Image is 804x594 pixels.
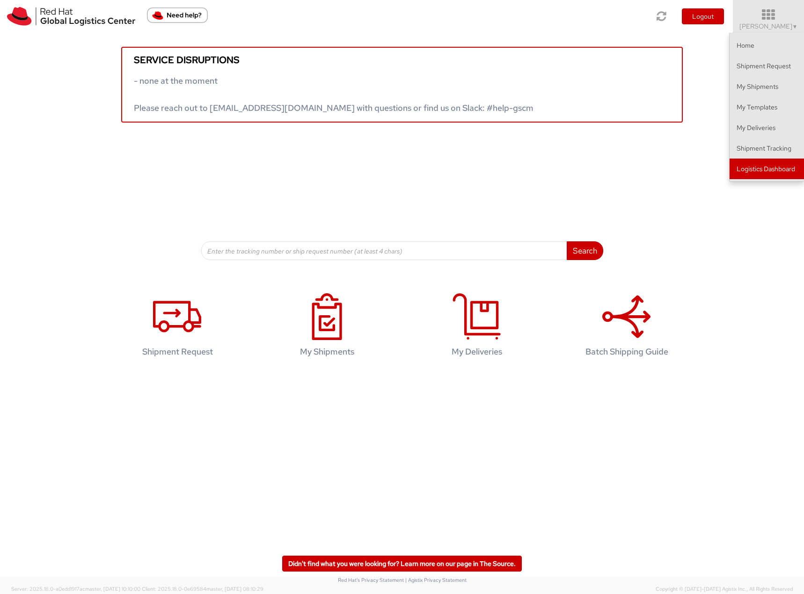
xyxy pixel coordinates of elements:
[566,347,687,356] h4: Batch Shipping Guide
[85,586,140,592] span: master, [DATE] 10:10:00
[107,283,248,371] a: Shipment Request
[11,586,140,592] span: Server: 2025.18.0-a0edd1917ac
[267,347,387,356] h4: My Shipments
[730,76,804,97] a: My Shipments
[730,138,804,159] a: Shipment Tracking
[730,159,804,179] a: Logistics Dashboard
[567,241,603,260] button: Search
[7,7,135,26] img: rh-logistics-00dfa346123c4ec078e1.svg
[739,22,798,30] span: [PERSON_NAME]
[282,556,522,572] a: Didn't find what you were looking for? Learn more on our page in The Source.
[338,577,404,583] a: Red Hat's Privacy Statement
[792,23,798,30] span: ▼
[417,347,537,356] h4: My Deliveries
[730,117,804,138] a: My Deliveries
[407,283,547,371] a: My Deliveries
[134,75,534,113] span: - none at the moment Please reach out to [EMAIL_ADDRESS][DOMAIN_NAME] with questions or find us o...
[201,241,567,260] input: Enter the tracking number or ship request number (at least 4 chars)
[147,7,208,23] button: Need help?
[142,586,263,592] span: Client: 2025.18.0-0e69584
[656,586,793,593] span: Copyright © [DATE]-[DATE] Agistix Inc., All Rights Reserved
[730,56,804,76] a: Shipment Request
[682,8,724,24] button: Logout
[206,586,263,592] span: master, [DATE] 08:10:29
[257,283,397,371] a: My Shipments
[730,97,804,117] a: My Templates
[134,55,670,65] h5: Service disruptions
[730,35,804,56] a: Home
[405,577,467,583] a: | Agistix Privacy Statement
[121,47,683,123] a: Service disruptions - none at the moment Please reach out to [EMAIL_ADDRESS][DOMAIN_NAME] with qu...
[117,347,238,356] h4: Shipment Request
[556,283,697,371] a: Batch Shipping Guide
